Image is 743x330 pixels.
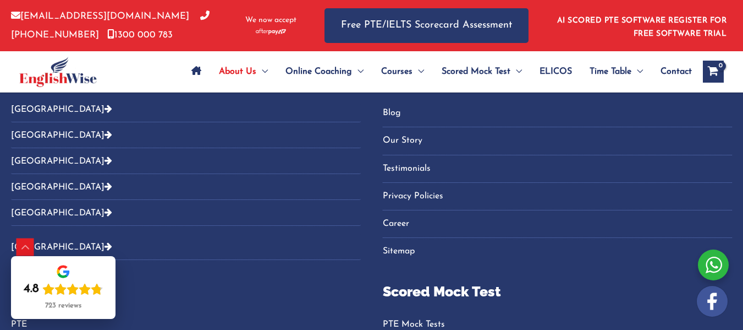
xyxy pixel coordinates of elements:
span: Courses [381,52,412,91]
a: Scored Mock TestMenu Toggle [433,52,531,91]
a: Time TableMenu Toggle [581,52,652,91]
span: ELICOS [540,52,572,91]
a: Blog [383,104,733,122]
button: [GEOGRAPHIC_DATA] [11,200,361,226]
span: Online Coaching [285,52,352,91]
a: [PHONE_NUMBER] [11,12,210,39]
a: ELICOS [531,52,581,91]
button: [GEOGRAPHIC_DATA] [11,148,361,174]
nav: Menu [383,104,733,261]
a: Testimonials [383,160,733,178]
span: Menu Toggle [510,52,522,91]
span: Menu Toggle [352,52,364,91]
aside: Header Widget 1 [551,8,732,44]
span: About Us [219,52,256,91]
button: [GEOGRAPHIC_DATA] [11,174,361,200]
div: 4.8 [24,282,39,297]
span: Menu Toggle [631,52,643,91]
a: [EMAIL_ADDRESS][DOMAIN_NAME] [11,12,189,21]
div: Rating: 4.8 out of 5 [24,282,103,297]
aside: Footer Widget 3 [383,70,733,275]
div: 723 reviews [45,301,81,310]
span: Scored Mock Test [442,52,510,91]
a: [GEOGRAPHIC_DATA] [11,209,112,218]
aside: Footer Widget 2 [11,70,361,269]
p: Scored Mock Test [383,282,733,302]
a: Contact [652,52,692,91]
span: Menu Toggle [412,52,424,91]
a: About UsMenu Toggle [210,52,277,91]
a: Career [383,215,733,233]
span: Contact [661,52,692,91]
a: CoursesMenu Toggle [372,52,433,91]
button: [GEOGRAPHIC_DATA] [11,104,361,122]
a: Online CoachingMenu Toggle [277,52,372,91]
nav: Site Navigation: Main Menu [183,52,692,91]
img: white-facebook.png [697,286,728,317]
span: We now accept [245,15,296,26]
a: Our Story [383,132,733,150]
a: Privacy Policies [383,187,733,205]
span: Menu Toggle [256,52,268,91]
button: [GEOGRAPHIC_DATA] [11,234,361,260]
span: Time Table [590,52,631,91]
a: Sitemap [383,242,733,261]
a: Free PTE/IELTS Scorecard Assessment [324,8,529,43]
a: [GEOGRAPHIC_DATA] [11,243,112,252]
p: Courses [11,282,361,302]
a: View Shopping Cart, empty [703,61,724,83]
a: 1300 000 783 [107,30,173,40]
button: [GEOGRAPHIC_DATA] [11,122,361,148]
img: Afterpay-Logo [256,29,286,35]
a: AI SCORED PTE SOFTWARE REGISTER FOR FREE SOFTWARE TRIAL [557,17,727,38]
img: cropped-ew-logo [19,57,97,87]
